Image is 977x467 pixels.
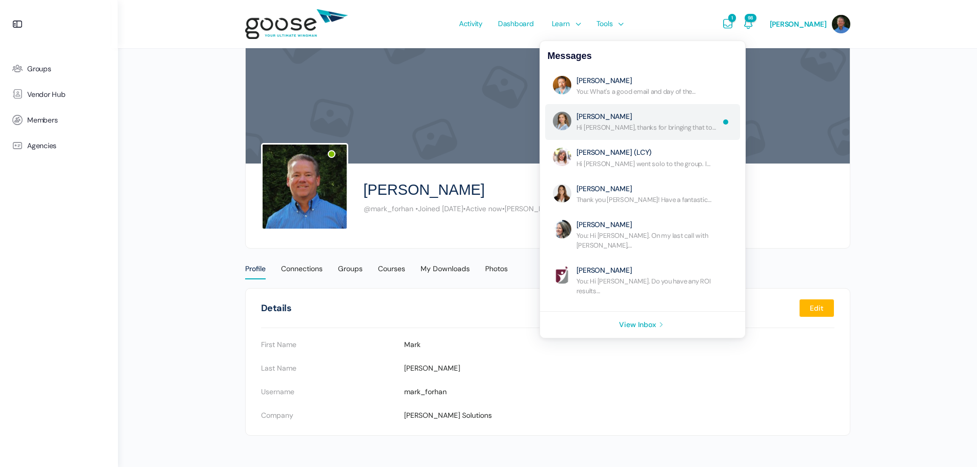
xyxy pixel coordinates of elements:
td: Last Name [261,362,405,385]
nav: Primary menu [245,251,850,277]
h2: Messages [548,51,592,60]
a: Agencies [5,133,113,158]
a: View Inbox [540,312,745,338]
a: Photos [485,251,508,277]
p: [PERSON_NAME] [404,362,834,374]
span: • [502,204,505,213]
span: Vendor Hub [27,90,66,99]
img: Lindsay Clarke Youngwerth (LCY) [553,148,571,166]
span: @mark_forhan [364,204,413,213]
span: [PERSON_NAME] [770,19,827,29]
a: Edit [799,299,834,317]
h1: Details [261,300,292,316]
iframe: Chat Widget [926,418,977,467]
td: Username [261,385,405,409]
div: Courses [378,264,405,279]
img: Chelsy Campbell [553,184,571,202]
a: Connections [281,251,323,277]
a: Vendor Hub [5,82,113,107]
span: • [415,204,418,213]
a: My Downloads [421,251,470,277]
a: Groups [338,251,363,277]
div: Groups [338,264,363,279]
a: Courses [378,251,405,277]
div: Joined [DATE] Active now [PERSON_NAME] Solutions [364,204,834,214]
span: Groups [27,65,51,73]
img: Eliza Leder [553,112,571,130]
span: 1 [728,14,735,22]
span: • [463,204,466,213]
img: Harlon Pickett [553,76,571,94]
p: [PERSON_NAME] Solutions [404,409,834,421]
td: Company [261,409,405,433]
td: First Name [261,338,405,362]
a: Members [5,107,113,133]
div: Connections [281,264,323,279]
img: Wendy Keneipp [553,220,571,238]
div: Profile [245,264,266,279]
img: Profile photo of Mark Forhan [261,143,348,230]
div: Photos [485,264,508,279]
span: Members [27,116,57,125]
span: 98 [745,14,756,22]
a: Profile [245,251,266,277]
img: Olga Kovtun [553,266,571,284]
p: mark_forhan [404,385,834,398]
div: My Downloads [421,264,470,279]
a: Groups [5,56,113,82]
h2: [PERSON_NAME] [364,179,485,201]
p: Mark [404,338,834,351]
span: Agencies [27,141,56,150]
